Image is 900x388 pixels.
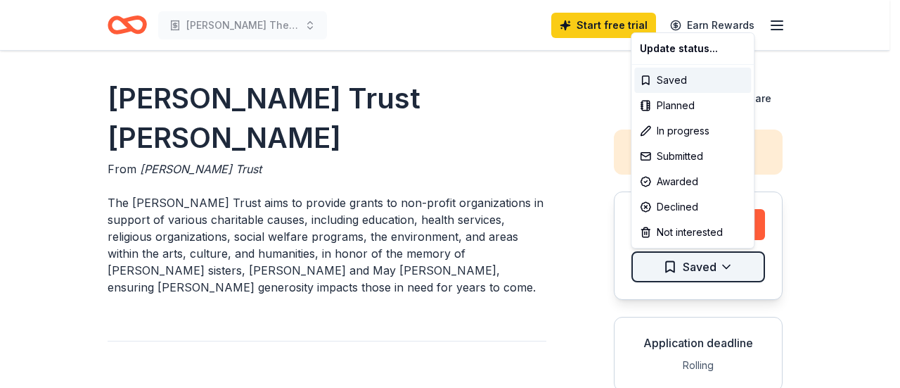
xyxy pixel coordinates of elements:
[634,220,751,245] div: Not interested
[186,17,299,34] span: [PERSON_NAME] Theatre Club
[634,194,751,220] div: Declined
[634,68,751,93] div: Saved
[634,144,751,169] div: Submitted
[634,93,751,118] div: Planned
[634,118,751,144] div: In progress
[634,36,751,61] div: Update status...
[634,169,751,194] div: Awarded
